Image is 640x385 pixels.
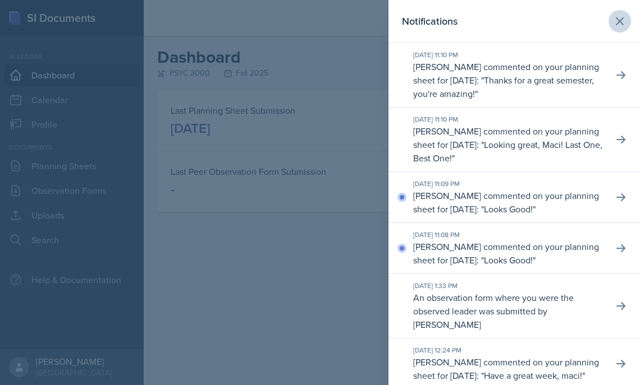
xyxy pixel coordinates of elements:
div: [DATE] 11:08 PM [413,230,604,240]
p: [PERSON_NAME] commented on your planning sheet for [DATE]: " " [413,355,604,382]
div: [DATE] 11:09 PM [413,179,604,189]
p: [PERSON_NAME] commented on your planning sheet for [DATE]: " " [413,60,604,100]
p: [PERSON_NAME] commented on your planning sheet for [DATE]: " " [413,240,604,267]
p: An observation form where you were the observed leader was submitted by [PERSON_NAME] [413,291,604,331]
div: [DATE] 12:24 PM [413,345,604,355]
p: Have a great week, maci! [484,369,582,382]
p: Looking great, Maci! Last One, Best One! [413,138,602,164]
p: [PERSON_NAME] commented on your planning sheet for [DATE]: " " [413,189,604,216]
div: [DATE] 1:33 PM [413,281,604,291]
div: [DATE] 11:10 PM [413,50,604,60]
div: [DATE] 11:10 PM [413,114,604,124]
p: Looks Good! [484,203,533,215]
p: Looks Good! [484,254,533,266]
p: Thanks for a great semester, you're amazing! [413,74,594,100]
h2: Notifications [402,13,458,29]
p: [PERSON_NAME] commented on your planning sheet for [DATE]: " " [413,124,604,165]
